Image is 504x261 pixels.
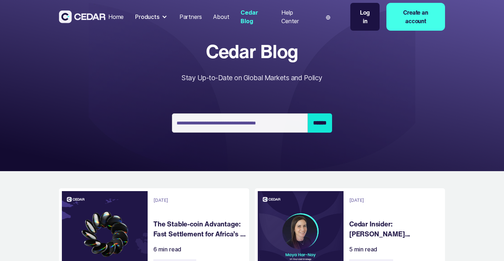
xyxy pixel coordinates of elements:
a: About [210,9,232,25]
div: Products [132,10,171,24]
a: The Stable-coin Advantage: Fast Settlement for Africa’s ... [153,219,247,240]
a: Partners [177,9,205,25]
div: Partners [179,12,202,21]
div: [DATE] [153,197,168,204]
span: Cedar Blog [182,41,322,61]
div: [DATE] [349,197,364,204]
a: Home [105,9,127,25]
img: world icon [326,15,330,20]
a: Cedar Insider: [PERSON_NAME]... [349,219,443,240]
div: About [213,12,229,21]
div: Home [108,12,124,21]
div: Log in [357,8,372,25]
div: Products [135,12,159,21]
div: Help Center [281,8,310,25]
div: 6 min read [153,245,181,254]
a: Help Center [278,5,313,29]
span: Stay Up-to-Date on Global Markets and Policy [182,73,322,82]
a: Create an account [386,3,445,31]
a: Cedar Blog [238,5,273,29]
div: 5 min read [349,245,377,254]
a: Log in [350,3,380,31]
div: Cedar Blog [241,8,270,25]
